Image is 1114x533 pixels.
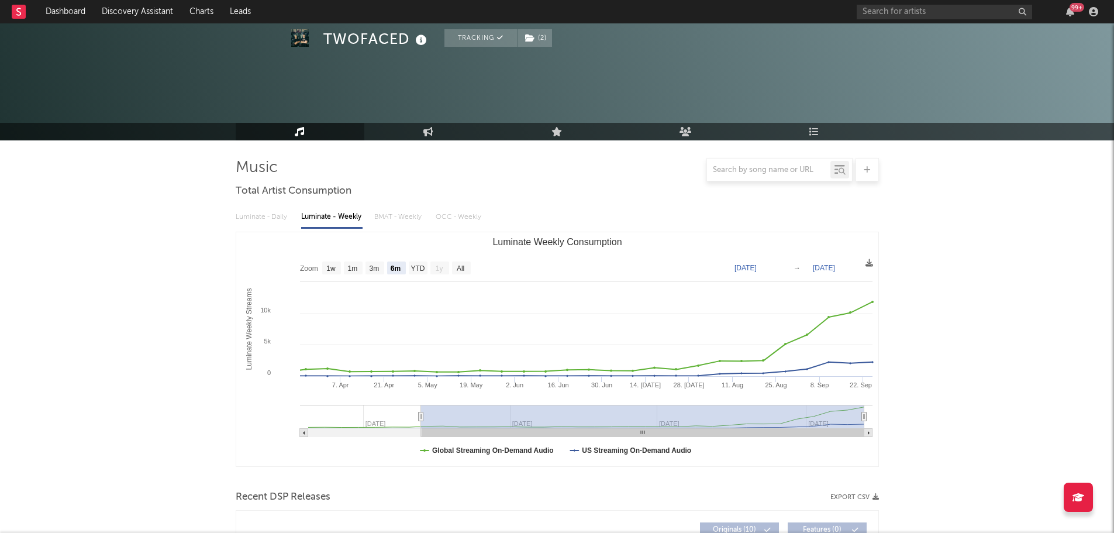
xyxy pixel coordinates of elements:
text: Luminate Weekly Streams [245,288,253,370]
text: 25. Aug [765,381,787,388]
text: 5k [264,338,271,345]
input: Search by song name or URL [707,166,830,175]
text: 28. [DATE] [673,381,704,388]
button: 99+ [1066,7,1074,16]
button: (2) [518,29,552,47]
text: Zoom [300,264,318,273]
div: TWOFACED [323,29,430,49]
text: 10k [260,307,271,314]
svg: Luminate Weekly Consumption [236,232,878,466]
text: 11. Aug [721,381,743,388]
text: 8. Sep [810,381,829,388]
text: 19. May [460,381,483,388]
text: 1m [347,264,357,273]
div: 99 + [1070,3,1084,12]
text: 6m [390,264,400,273]
button: Tracking [444,29,518,47]
text: → [794,264,801,272]
text: 1y [435,264,443,273]
text: 14. [DATE] [630,381,661,388]
text: 0 [267,369,270,376]
text: 30. Jun [591,381,612,388]
text: 21. Apr [374,381,394,388]
div: Luminate - Weekly [301,207,363,227]
text: 22. Sep [850,381,872,388]
text: 2. Jun [506,381,523,388]
text: Global Streaming On-Demand Audio [432,446,554,455]
text: 3m [369,264,379,273]
text: 7. Apr [332,381,349,388]
text: 1w [326,264,336,273]
text: 5. May [418,381,437,388]
span: ( 2 ) [518,29,553,47]
text: All [456,264,464,273]
text: [DATE] [734,264,757,272]
text: Luminate Weekly Consumption [492,237,622,247]
span: Recent DSP Releases [236,490,330,504]
input: Search for artists [857,5,1032,19]
text: [DATE] [813,264,835,272]
text: YTD [411,264,425,273]
text: 16. Jun [547,381,568,388]
button: Export CSV [830,494,879,501]
span: Total Artist Consumption [236,184,351,198]
text: US Streaming On-Demand Audio [582,446,691,455]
